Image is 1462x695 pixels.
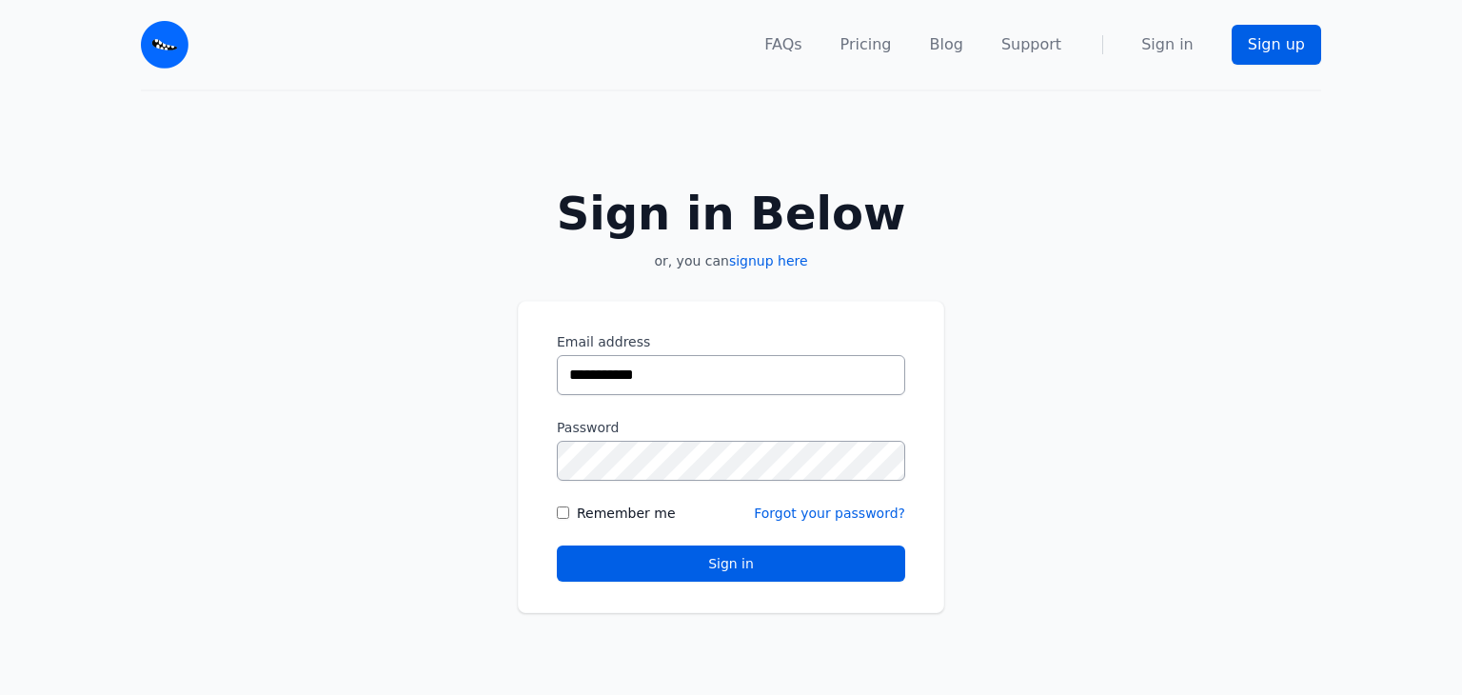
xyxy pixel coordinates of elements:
a: Blog [930,33,963,56]
p: or, you can [518,251,944,270]
label: Email address [557,332,905,351]
a: Sign up [1232,25,1321,65]
a: Pricing [840,33,892,56]
a: Forgot your password? [754,506,905,521]
h2: Sign in Below [518,190,944,236]
label: Password [557,418,905,437]
button: Sign in [557,546,905,582]
a: Support [1001,33,1061,56]
a: FAQs [764,33,801,56]
a: signup here [729,253,808,268]
img: Email Monster [141,21,188,69]
label: Remember me [577,504,676,523]
a: Sign in [1141,33,1194,56]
